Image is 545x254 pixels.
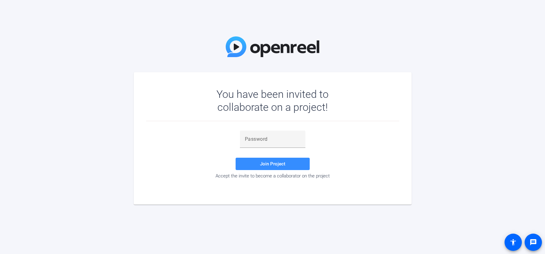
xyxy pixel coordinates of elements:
[260,161,285,167] span: Join Project
[530,239,537,246] mat-icon: message
[236,158,310,170] button: Join Project
[245,135,300,143] input: Password
[226,36,320,57] img: OpenReel Logo
[146,173,399,179] div: Accept the invite to become a collaborator on the project
[199,88,346,114] div: You have been invited to collaborate on a project!
[509,239,517,246] mat-icon: accessibility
